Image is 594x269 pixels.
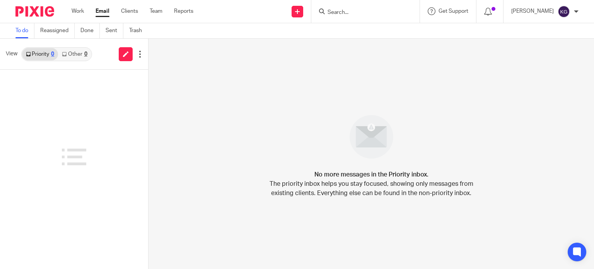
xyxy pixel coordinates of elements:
a: Email [96,7,109,15]
a: Work [72,7,84,15]
h4: No more messages in the Priority inbox. [314,170,428,179]
p: The priority inbox helps you stay focused, showing only messages from existing clients. Everythin... [269,179,474,198]
a: Reports [174,7,193,15]
input: Search [327,9,396,16]
a: To do [15,23,34,38]
span: View [6,50,17,58]
a: Trash [129,23,148,38]
a: Other0 [58,48,91,60]
a: Done [80,23,100,38]
a: Priority0 [22,48,58,60]
span: Get Support [439,9,468,14]
p: [PERSON_NAME] [511,7,554,15]
img: Pixie [15,6,54,17]
div: 0 [84,51,87,57]
a: Reassigned [40,23,75,38]
a: Sent [106,23,123,38]
img: image [345,110,398,164]
a: Team [150,7,162,15]
div: 0 [51,51,54,57]
a: Clients [121,7,138,15]
img: svg%3E [558,5,570,18]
